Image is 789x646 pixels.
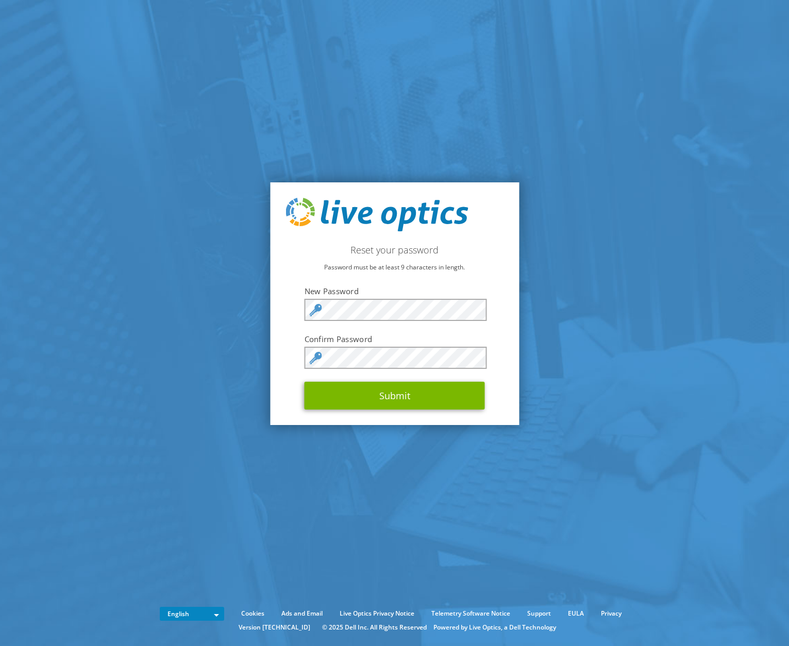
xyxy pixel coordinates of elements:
img: live_optics_svg.svg [286,198,468,232]
label: Confirm Password [305,334,485,344]
p: Password must be at least 9 characters in length. [286,262,503,273]
a: Telemetry Software Notice [424,608,518,619]
a: Ads and Email [274,608,330,619]
h2: Reset your password [286,244,503,256]
a: EULA [560,608,592,619]
a: Live Optics Privacy Notice [332,608,422,619]
a: Privacy [593,608,629,619]
li: © 2025 Dell Inc. All Rights Reserved [317,622,432,633]
li: Version [TECHNICAL_ID] [233,622,315,633]
li: Powered by Live Optics, a Dell Technology [433,622,556,633]
a: Cookies [233,608,272,619]
button: Submit [305,382,485,410]
label: New Password [305,286,485,296]
a: Support [519,608,559,619]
